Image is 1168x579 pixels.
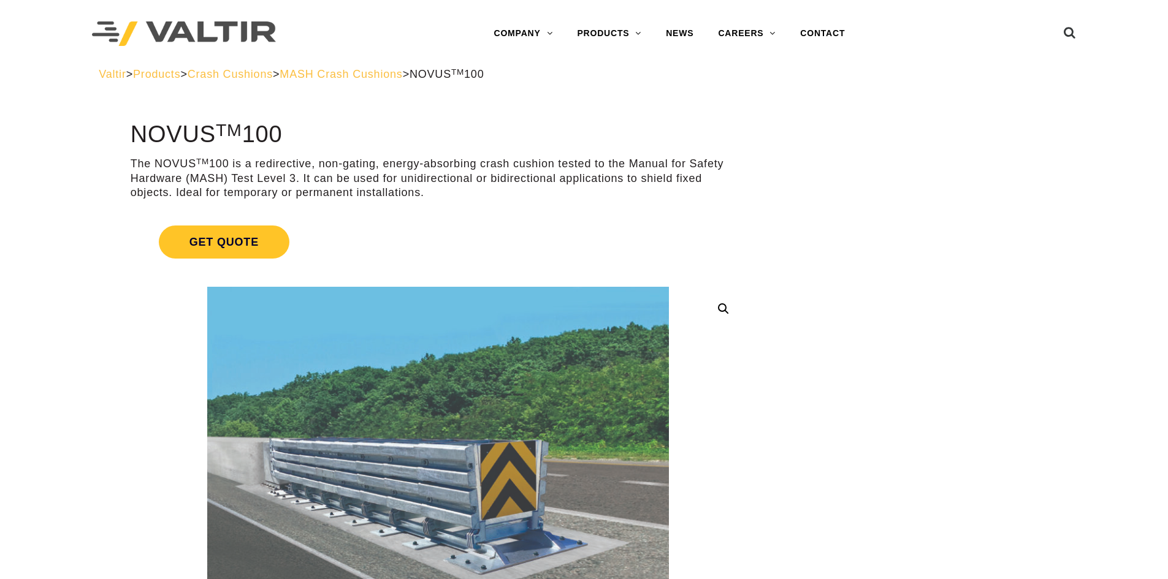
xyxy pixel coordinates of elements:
a: MASH Crash Cushions [280,68,402,80]
a: Products [133,68,180,80]
h1: NOVUS 100 [131,122,746,148]
span: Get Quote [159,225,289,259]
sup: TM [451,67,464,77]
a: Get Quote [131,211,746,273]
a: PRODUCTS [565,21,654,46]
sup: TM [216,120,242,140]
a: CONTACT [788,21,857,46]
sup: TM [196,157,209,166]
a: Valtir [99,68,126,80]
span: NOVUS 100 [410,68,484,80]
div: > > > > [99,67,1069,81]
a: CAREERS [706,21,788,46]
a: NEWS [654,21,706,46]
img: Valtir [92,21,276,47]
a: COMPANY [481,21,565,46]
p: The NOVUS 100 is a redirective, non-gating, energy-absorbing crash cushion tested to the Manual f... [131,157,746,200]
a: Crash Cushions [188,68,273,80]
